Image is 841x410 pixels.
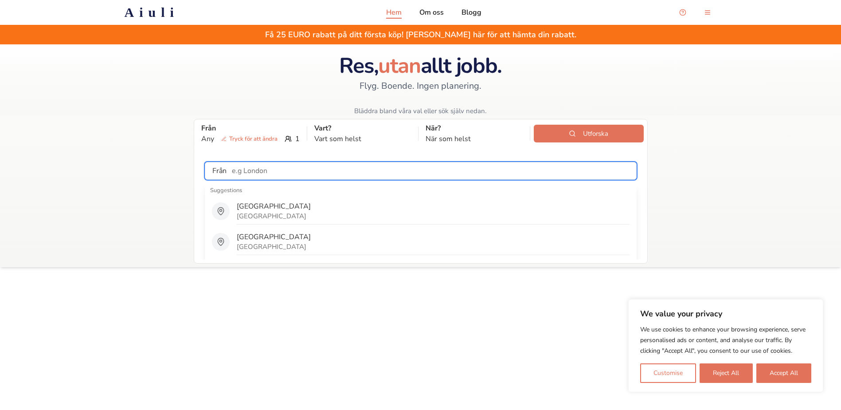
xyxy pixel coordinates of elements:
p: När som helst [426,134,523,144]
a: Om oss [419,7,444,18]
p: [GEOGRAPHIC_DATA] [237,201,311,212]
p: [GEOGRAPHIC_DATA] [237,242,306,251]
a: Hem [386,7,402,18]
button: Open support chat [674,4,692,21]
div: We value your privacy [628,299,823,392]
p: We value your privacy [640,308,811,319]
span: Flyg. Boende. Ingen planering. [360,80,481,92]
span: utan [378,51,420,80]
button: Customise [640,363,696,383]
p: We use cookies to enhance your browsing experience, serve personalised ads or content, and analys... [640,324,811,356]
p: [GEOGRAPHIC_DATA] [237,232,311,242]
input: e.g London [227,162,636,180]
span: Res, allt jobb. [339,51,501,80]
h2: Aiuli [125,4,179,20]
p: Från [212,166,227,176]
div: 1 [201,134,300,144]
p: Vart? [314,123,411,134]
a: Aiuli [110,4,193,20]
p: Från [201,123,300,134]
p: Any [201,134,281,144]
button: Reject All [700,363,752,383]
p: Suggestions [207,185,635,196]
p: När? [426,123,523,134]
p: [GEOGRAPHIC_DATA] [237,212,306,221]
button: Utforska [534,125,643,142]
button: Accept All [756,363,811,383]
span: Bläddra bland våra val eller sök själv nedan. [354,106,486,115]
a: Blogg [462,7,481,18]
button: menu-button [699,4,716,21]
p: Vart som helst [314,134,411,144]
span: Tryck för att ändra [218,134,281,143]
